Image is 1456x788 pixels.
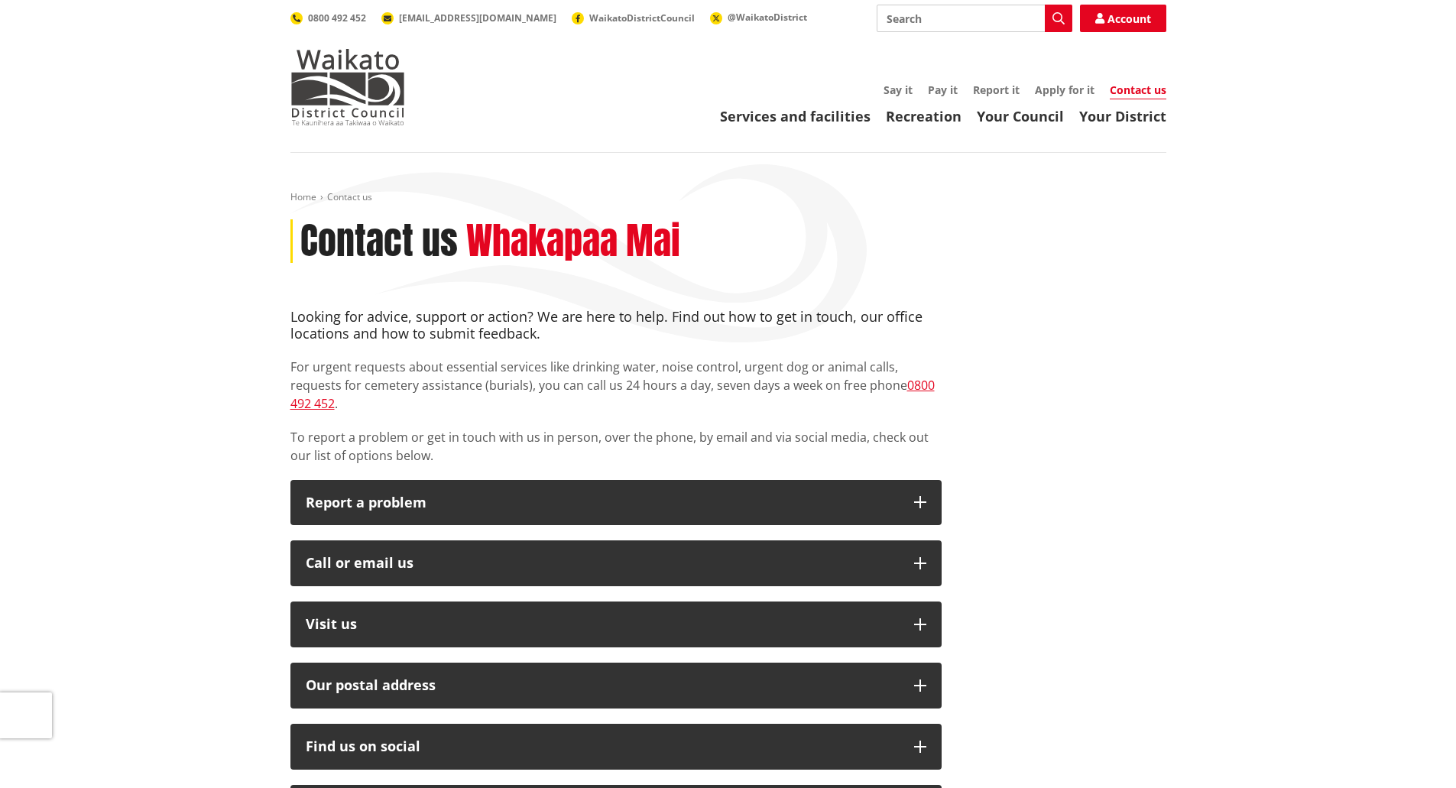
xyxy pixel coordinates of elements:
[973,83,1020,97] a: Report it
[290,309,942,342] h4: Looking for advice, support or action? We are here to help. Find out how to get in touch, our off...
[306,495,899,511] p: Report a problem
[728,11,807,24] span: @WaikatoDistrict
[290,480,942,526] button: Report a problem
[290,540,942,586] button: Call or email us
[399,11,556,24] span: [EMAIL_ADDRESS][DOMAIN_NAME]
[290,49,405,125] img: Waikato District Council - Te Kaunihera aa Takiwaa o Waikato
[1079,107,1166,125] a: Your District
[290,428,942,465] p: To report a problem or get in touch with us in person, over the phone, by email and via social me...
[290,663,942,709] button: Our postal address
[884,83,913,97] a: Say it
[327,190,372,203] span: Contact us
[306,556,899,571] div: Call or email us
[1035,83,1094,97] a: Apply for it
[877,5,1072,32] input: Search input
[290,11,366,24] a: 0800 492 452
[290,191,1166,204] nav: breadcrumb
[306,617,899,632] p: Visit us
[572,11,695,24] a: WaikatoDistrictCouncil
[290,358,942,413] p: For urgent requests about essential services like drinking water, noise control, urgent dog or an...
[381,11,556,24] a: [EMAIL_ADDRESS][DOMAIN_NAME]
[977,107,1064,125] a: Your Council
[589,11,695,24] span: WaikatoDistrictCouncil
[928,83,958,97] a: Pay it
[290,190,316,203] a: Home
[720,107,871,125] a: Services and facilities
[1080,5,1166,32] a: Account
[290,724,942,770] button: Find us on social
[290,377,935,412] a: 0800 492 452
[306,678,899,693] h2: Our postal address
[710,11,807,24] a: @WaikatoDistrict
[308,11,366,24] span: 0800 492 452
[466,219,680,264] h2: Whakapaa Mai
[306,739,899,754] div: Find us on social
[290,602,942,647] button: Visit us
[886,107,961,125] a: Recreation
[300,219,458,264] h1: Contact us
[1110,83,1166,99] a: Contact us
